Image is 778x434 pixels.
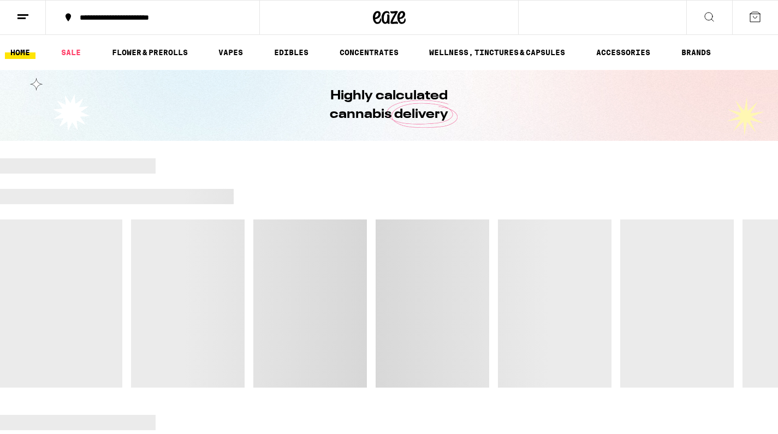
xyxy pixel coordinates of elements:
a: VAPES [213,46,248,59]
a: EDIBLES [269,46,314,59]
a: HOME [5,46,35,59]
a: CONCENTRATES [334,46,404,59]
a: WELLNESS, TINCTURES & CAPSULES [424,46,571,59]
a: FLOWER & PREROLLS [106,46,193,59]
h1: Highly calculated cannabis delivery [299,87,479,124]
a: BRANDS [676,46,716,59]
a: ACCESSORIES [591,46,656,59]
a: SALE [56,46,86,59]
